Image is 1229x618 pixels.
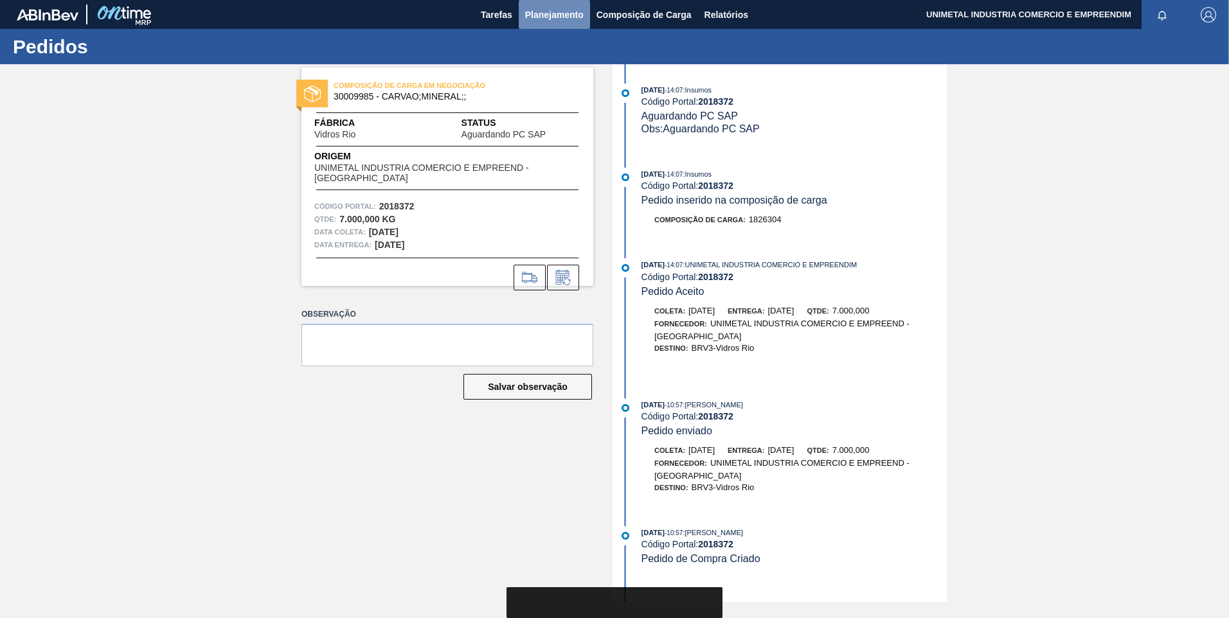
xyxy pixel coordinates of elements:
[641,261,665,269] span: [DATE]
[301,305,593,324] label: Observação
[17,9,78,21] img: TNhmsLtSVTkK8tSr43FrP2fwEKptu5GPRR3wAAAABJRU5ErkJggg==
[698,272,733,282] strong: 2018372
[334,92,567,102] span: 30009985 - CARVAO;MINERAL;;
[665,402,683,409] span: - 10:57
[698,411,733,421] strong: 2018372
[767,445,794,455] span: [DATE]
[641,123,760,134] span: Obs: Aguardando PC SAP
[698,539,733,549] strong: 2018372
[641,529,665,536] span: [DATE]
[767,306,794,315] span: [DATE]
[683,170,712,178] span: : Insumos
[314,130,355,139] span: Vidros Rio
[1142,6,1183,24] button: Notificações
[641,553,760,564] span: Pedido de Compra Criado
[654,459,707,467] span: Fornecedor:
[641,411,947,421] div: Código Portal:
[462,130,546,139] span: Aguardando PC SAP
[314,200,376,213] span: Código Portal:
[525,7,584,22] span: Planejamento
[314,116,396,130] span: Fábrica
[622,264,629,272] img: atual
[832,445,870,455] span: 7.000,000
[314,213,336,225] span: Qtde :
[334,79,514,92] span: COMPOSIÇÃO DE CARGA EM NEGOCIAÇÃO
[692,343,755,353] span: BRV3-Vidros Rio
[641,425,712,436] span: Pedido enviado
[481,7,512,22] span: Tarefas
[314,163,580,183] span: UNIMETAL INDUSTRIA COMERCIO E EMPREEND - [GEOGRAPHIC_DATA]
[641,195,827,206] span: Pedido inserido na composição de carga
[641,401,665,409] span: [DATE]
[665,87,683,94] span: - 14:07
[1201,7,1216,22] img: Logout
[698,96,733,107] strong: 2018372
[547,265,579,290] div: Informar alteração no pedido
[728,446,764,454] span: Entrega:
[688,445,715,455] span: [DATE]
[665,261,683,269] span: - 14:07
[688,306,715,315] span: [DATE]
[597,7,692,22] span: Composição de Carga
[641,272,947,282] div: Código Portal:
[379,201,415,211] strong: 2018372
[698,181,733,191] strong: 2018372
[622,173,629,181] img: atual
[641,86,665,94] span: [DATE]
[665,171,683,178] span: - 14:07
[641,110,738,121] span: Aguardando PC SAP
[683,86,712,94] span: : Insumos
[13,39,241,54] h1: Pedidos
[683,261,857,269] span: : UNIMETAL INDUSTRIA COMERCIO E EMPREENDIM
[683,401,743,409] span: : [PERSON_NAME]
[622,532,629,540] img: atual
[654,319,910,341] span: UNIMETAL INDUSTRIA COMERCIO E EMPREEND - [GEOGRAPHIC_DATA]
[654,320,707,328] span: Fornecedor:
[339,214,395,224] strong: 7.000,000 KG
[622,404,629,412] img: atual
[654,458,910,481] span: UNIMETAL INDUSTRIA COMERCIO E EMPREEND - [GEOGRAPHIC_DATA]
[463,374,592,400] button: Salvar observação
[807,446,829,454] span: Qtde:
[314,225,366,238] span: Data coleta:
[665,529,683,536] span: - 10:57
[704,7,748,22] span: Relatórios
[369,227,399,237] strong: [DATE]
[832,306,870,315] span: 7.000,000
[304,85,321,102] img: status
[641,286,704,297] span: Pedido Aceito
[807,307,829,315] span: Qtde:
[654,307,685,315] span: Coleta:
[728,307,764,315] span: Entrega:
[692,482,755,492] span: BRV3-Vidros Rio
[514,265,546,290] div: Ir para Composição de Carga
[462,116,580,130] span: Status
[654,446,685,454] span: Coleta:
[683,529,743,536] span: : [PERSON_NAME]
[375,240,404,250] strong: [DATE]
[641,539,947,549] div: Código Portal:
[622,89,629,97] img: atual
[654,484,688,491] span: Destino:
[654,216,746,224] span: Composição de Carga :
[654,344,688,352] span: Destino:
[314,238,372,251] span: Data entrega:
[641,181,947,191] div: Código Portal:
[314,150,580,163] span: Origem
[749,215,782,224] span: 1826304
[641,96,947,107] div: Código Portal:
[641,170,665,178] span: [DATE]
